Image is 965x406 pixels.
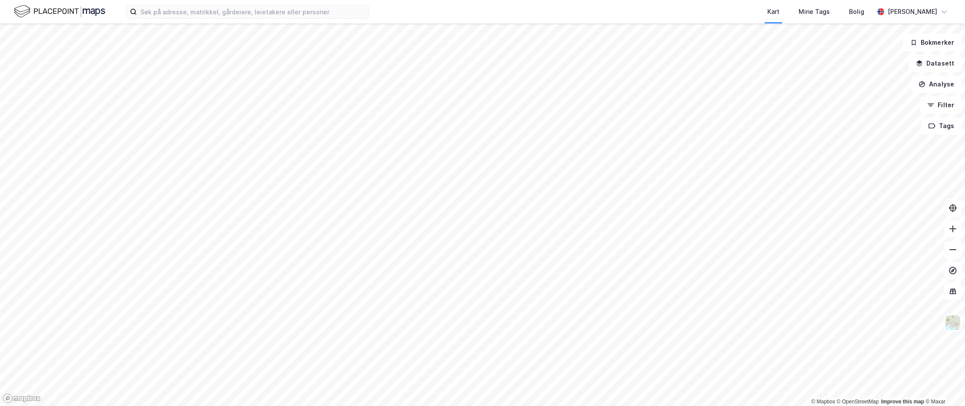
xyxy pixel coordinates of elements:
div: Bolig [849,7,864,17]
div: Kontrollprogram for chat [922,364,965,406]
iframe: Chat Widget [922,364,965,406]
img: logo.f888ab2527a4732fd821a326f86c7f29.svg [14,4,105,19]
div: [PERSON_NAME] [888,7,937,17]
div: Kart [767,7,779,17]
div: Mine Tags [799,7,830,17]
input: Søk på adresse, matrikkel, gårdeiere, leietakere eller personer [137,5,369,18]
